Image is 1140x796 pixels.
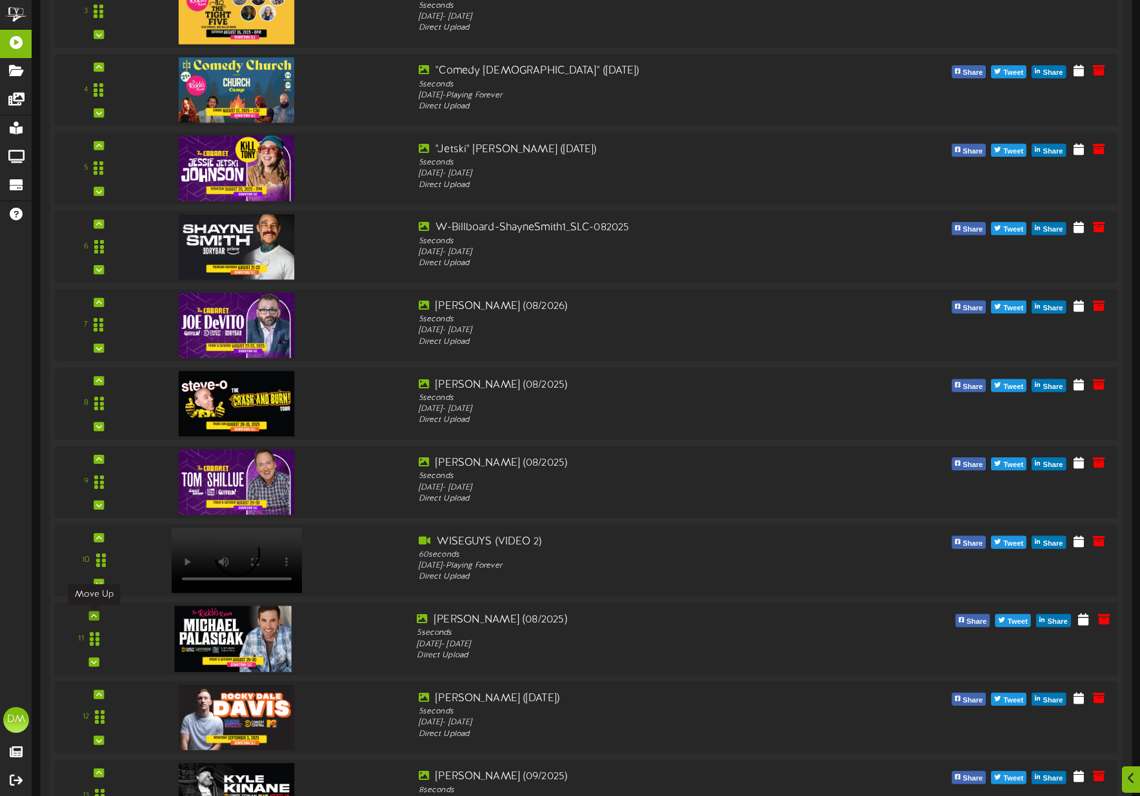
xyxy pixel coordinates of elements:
div: [DATE] - [DATE] [419,247,842,258]
div: [PERSON_NAME] (08/2025) [417,612,845,627]
button: Share [952,457,986,470]
div: [DATE] - [DATE] [419,404,842,415]
div: W-Billboard-ShayneSmith1_SLC-082025 [419,221,842,235]
div: 5 seconds [419,314,842,325]
button: Tweet [991,693,1026,706]
span: Share [960,223,985,237]
div: 5 seconds [419,235,842,246]
button: Tweet [991,379,1026,392]
button: Share [952,379,986,392]
span: Share [1040,301,1065,315]
div: [DATE] - Playing Forever [419,561,842,572]
button: Share [1036,614,1071,627]
img: a80debac-462b-464f-9416-f1dc5311fb78.jpg [179,450,295,515]
span: Tweet [1001,223,1026,237]
div: [DATE] - [DATE] [419,12,842,23]
img: 5cc92947-3610-43af-8657-3f063ad4ba00.jpg [174,606,292,672]
img: a97f66fe-a1ac-4c5c-91eb-e24170157dd6.jpg [179,214,295,279]
button: Share [1032,222,1066,235]
div: Direct Upload [417,650,845,662]
div: [DATE] - [DATE] [417,639,845,650]
span: Share [1040,223,1065,237]
button: Tweet [991,144,1026,157]
span: Tweet [1001,66,1026,80]
div: [DATE] - Playing Forever [419,90,842,101]
button: Share [952,693,986,706]
div: [PERSON_NAME] (08/2025) [419,456,842,471]
div: 8 seconds [419,784,842,795]
span: Share [960,301,985,315]
div: Direct Upload [419,415,842,426]
button: Share [955,614,990,627]
button: Share [1032,65,1066,78]
span: Tweet [1001,771,1026,786]
div: 5 seconds [417,628,845,639]
div: Direct Upload [419,258,842,269]
span: Share [960,66,985,80]
div: 5 seconds [419,392,842,403]
div: 12 [83,711,89,722]
div: 5 seconds [419,157,842,168]
button: Tweet [991,301,1026,313]
button: Share [952,301,986,313]
div: [PERSON_NAME] (08/2025) [419,377,842,392]
button: Share [952,536,986,549]
div: WISEGUYS (VIDEO 2) [419,534,842,549]
img: f3b2d78d-8d29-47fe-b415-2b664249a8eb.jpg [179,371,295,436]
span: Share [960,537,985,551]
span: Share [1040,379,1065,393]
span: Tweet [1001,537,1026,551]
span: Share [960,379,985,393]
span: Share [960,693,985,708]
button: Share [1032,536,1066,549]
div: 10 [82,555,90,566]
span: Share [1040,693,1065,708]
span: Share [1045,615,1070,629]
span: Tweet [1001,379,1026,393]
span: Share [1040,771,1065,786]
span: Share [1040,458,1065,472]
img: e11e7618-02d8-435b-8702-780aea97a5c5.jpg [179,292,295,357]
span: Share [960,458,985,472]
button: Share [1032,144,1066,157]
button: Share [1032,301,1066,313]
button: Share [952,144,986,157]
div: Direct Upload [419,572,842,582]
button: Share [1032,457,1066,470]
button: Share [952,222,986,235]
div: [PERSON_NAME] ([DATE]) [419,691,842,706]
div: Direct Upload [419,493,842,504]
button: Share [1032,379,1066,392]
div: 9 [84,477,88,488]
div: 60 seconds [419,549,842,560]
div: DM [3,707,29,733]
span: Share [960,771,985,786]
div: 5 seconds [419,471,842,482]
button: Tweet [991,65,1026,78]
div: "Jetski" [PERSON_NAME] ([DATE]) [419,142,842,157]
span: Tweet [1001,301,1026,315]
img: 23fe4ba7-ab88-49f9-bb7e-9e0e218ef7b2.jpg [179,684,295,750]
button: Share [952,65,986,78]
button: Tweet [991,222,1026,235]
button: Share [1032,771,1066,784]
button: Tweet [995,614,1031,627]
div: 5 seconds [419,79,842,90]
div: [DATE] - [DATE] [419,325,842,336]
button: Share [952,771,986,784]
span: Share [1040,66,1065,80]
div: [PERSON_NAME] (08/2026) [419,299,842,314]
div: [PERSON_NAME] (09/2025) [419,770,842,784]
div: 5 seconds [419,706,842,717]
div: Direct Upload [419,23,842,34]
div: Direct Upload [419,101,842,112]
button: Share [1032,693,1066,706]
div: [DATE] - [DATE] [419,482,842,493]
button: Tweet [991,536,1026,549]
div: [DATE] - [DATE] [419,168,842,179]
span: Share [964,615,989,629]
div: 8 [84,398,88,409]
span: Tweet [1001,458,1026,472]
span: Share [960,144,985,159]
button: Tweet [991,771,1026,784]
